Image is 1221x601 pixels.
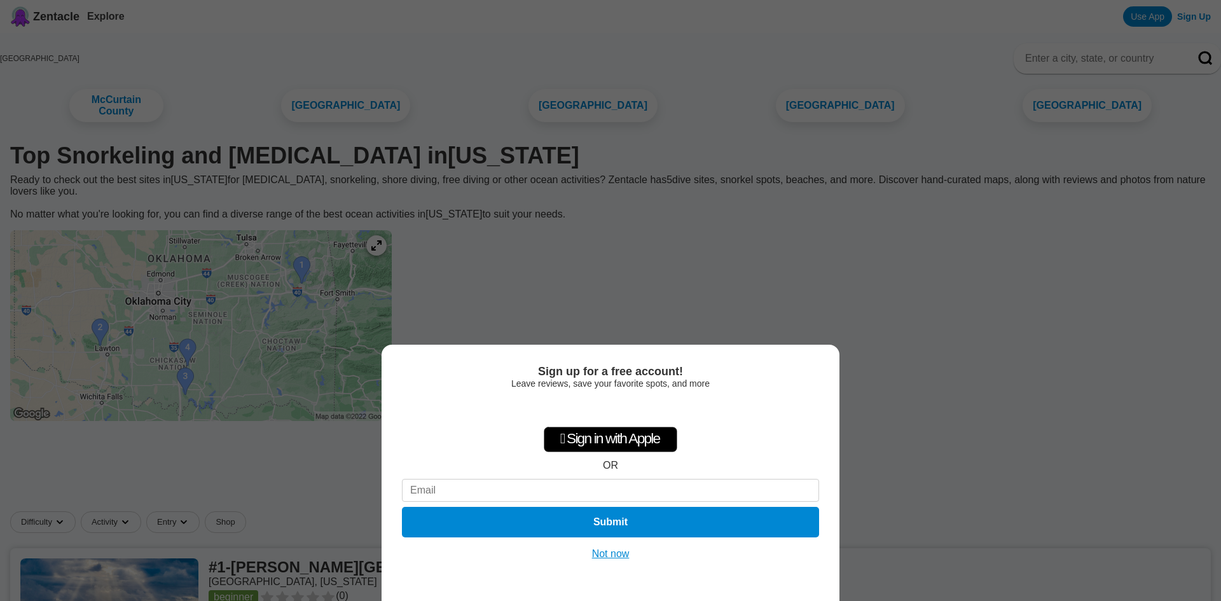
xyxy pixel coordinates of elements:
[402,378,819,389] div: Leave reviews, save your favorite spots, and more
[588,548,633,560] button: Not now
[402,365,819,378] div: Sign up for a free account!
[544,427,677,452] div: Sign in with Apple
[603,460,618,471] div: OR
[402,507,819,537] button: Submit
[546,395,675,423] iframe: Sign in with Google Button
[402,479,819,502] input: Email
